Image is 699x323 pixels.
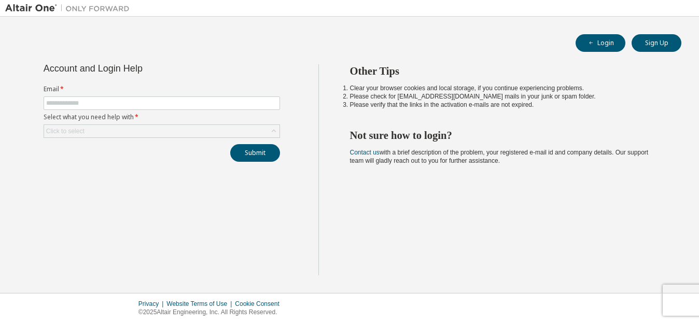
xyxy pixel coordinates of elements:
[350,92,663,101] li: Please check for [EMAIL_ADDRESS][DOMAIN_NAME] mails in your junk or spam folder.
[166,300,235,308] div: Website Terms of Use
[138,300,166,308] div: Privacy
[138,308,286,317] p: © 2025 Altair Engineering, Inc. All Rights Reserved.
[235,300,285,308] div: Cookie Consent
[350,129,663,142] h2: Not sure how to login?
[576,34,625,52] button: Login
[350,84,663,92] li: Clear your browser cookies and local storage, if you continue experiencing problems.
[350,149,380,156] a: Contact us
[44,125,279,137] div: Click to select
[350,101,663,109] li: Please verify that the links in the activation e-mails are not expired.
[230,144,280,162] button: Submit
[350,149,649,164] span: with a brief description of the problem, your registered e-mail id and company details. Our suppo...
[350,64,663,78] h2: Other Tips
[632,34,681,52] button: Sign Up
[44,64,233,73] div: Account and Login Help
[5,3,135,13] img: Altair One
[44,113,280,121] label: Select what you need help with
[44,85,280,93] label: Email
[46,127,85,135] div: Click to select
